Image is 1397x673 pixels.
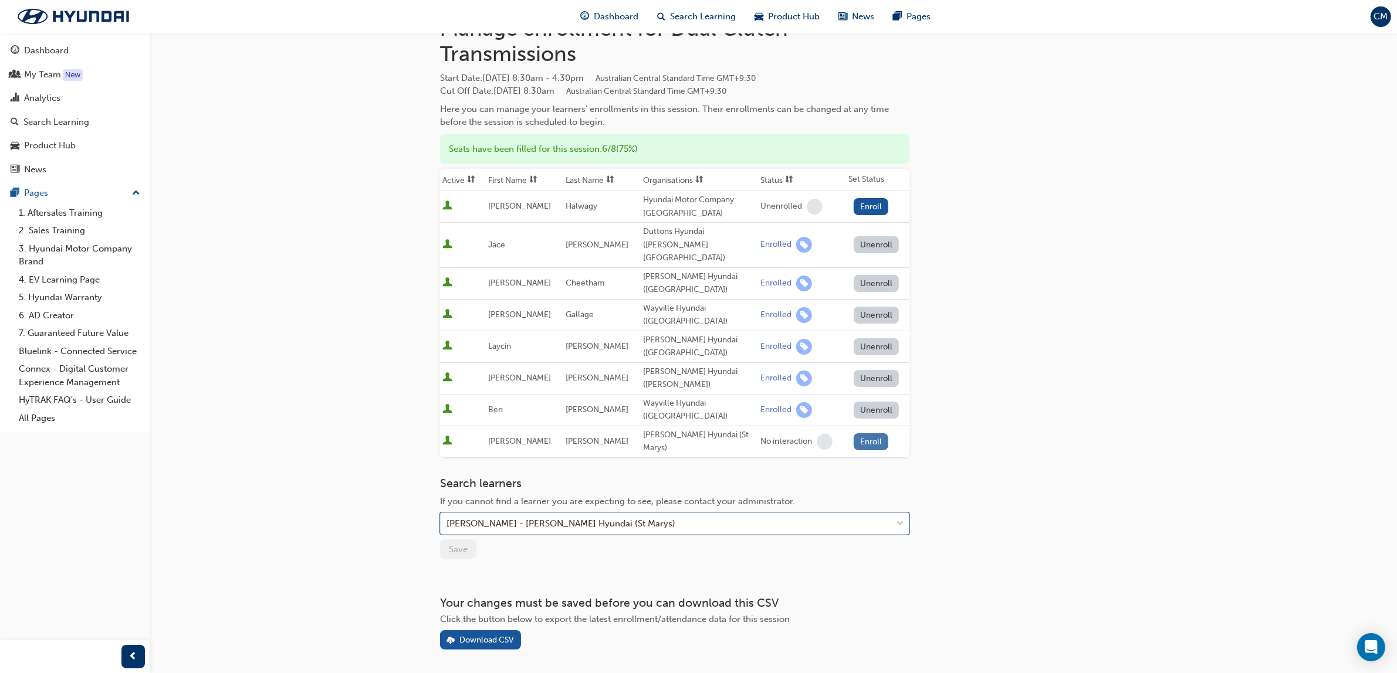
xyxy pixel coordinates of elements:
span: prev-icon [129,650,138,664]
span: Ben [488,405,503,414]
span: learningRecordVerb_NONE-icon [807,199,823,215]
div: Enrolled [760,239,791,250]
span: search-icon [658,9,666,24]
span: learningRecordVerb_ENROLL-icon [796,276,812,291]
span: chart-icon [11,93,19,104]
span: [PERSON_NAME] [488,436,551,446]
th: Toggle SortBy [440,169,486,191]
button: Unenroll [854,402,899,419]
h1: Manage enrollment for Dual Clutch Transmissions [440,16,909,67]
span: Dashboard [594,10,639,23]
div: [PERSON_NAME] Hyundai (St Marys) [643,429,756,455]
div: Search Learning [23,115,89,129]
span: Gallage [566,310,594,319]
span: [PERSON_NAME] [488,278,551,288]
button: Enroll [854,198,889,215]
span: Search Learning [671,10,736,23]
div: [PERSON_NAME] Hyundai ([GEOGRAPHIC_DATA]) [643,270,756,297]
div: Enrolled [760,341,791,352]
th: Toggle SortBy [486,169,563,191]
span: User is active [442,436,452,447]
div: Seats have been filled for this session : 6 / 8 ( 75% ) [440,134,909,165]
div: Hyundai Motor Company [GEOGRAPHIC_DATA] [643,193,756,220]
span: [DATE] 8:30am - 4:30pm [482,73,756,83]
a: news-iconNews [830,5,884,29]
a: 1. Aftersales Training [14,204,145,222]
div: News [24,163,46,176]
div: Wayville Hyundai ([GEOGRAPHIC_DATA]) [643,302,756,328]
div: Here you can manage your learners' enrollments in this session. Their enrollments can be changed ... [440,103,909,129]
div: Enrolled [760,310,791,321]
button: Unenroll [854,236,899,253]
span: Start Date : [440,72,909,85]
button: Unenroll [854,338,899,355]
span: search-icon [11,117,19,128]
a: Analytics [5,87,145,109]
div: Enrolled [760,278,791,289]
button: Unenroll [854,370,899,387]
span: Cheetham [566,278,604,288]
a: guage-iconDashboard [571,5,648,29]
h3: Search learners [440,477,909,490]
button: Unenroll [854,275,899,292]
span: [PERSON_NAME] [566,341,628,351]
span: If you cannot find a learner you are expecting to see, please contact your administrator. [440,496,795,507]
span: [PERSON_NAME] [566,240,628,250]
span: download-icon [447,636,455,646]
div: Open Intercom Messenger [1357,633,1385,661]
span: [PERSON_NAME] [488,373,551,383]
span: Australian Central Standard Time GMT+9:30 [596,73,756,83]
a: 6. AD Creator [14,307,145,325]
span: User is active [442,239,452,251]
a: 7. Guaranteed Future Value [14,324,145,342]
a: 3. Hyundai Motor Company Brand [14,240,145,271]
span: [PERSON_NAME] [566,405,628,414]
a: 4. EV Learning Page [14,271,145,289]
span: User is active [442,404,452,416]
a: Dashboard [5,40,145,62]
h3: Your changes must be saved before you can download this CSV [440,596,909,610]
div: Unenrolled [760,201,802,212]
th: Toggle SortBy [563,169,641,191]
span: learningRecordVerb_ENROLL-icon [796,371,812,386]
span: Laycin [488,341,511,351]
span: sorting-icon [529,175,537,185]
button: CM [1371,6,1391,27]
div: [PERSON_NAME] - [PERSON_NAME] Hyundai (St Marys) [447,517,675,531]
button: Download CSV [440,630,521,650]
a: 2. Sales Training [14,222,145,240]
div: [PERSON_NAME] Hyundai ([GEOGRAPHIC_DATA]) [643,334,756,360]
span: Save [449,544,468,555]
span: learningRecordVerb_ENROLL-icon [796,402,812,418]
div: Tooltip anchor [63,69,83,81]
a: Connex - Digital Customer Experience Management [14,360,145,391]
span: pages-icon [894,9,902,24]
div: Wayville Hyundai ([GEOGRAPHIC_DATA]) [643,397,756,423]
div: No interaction [760,436,812,447]
a: search-iconSearch Learning [648,5,746,29]
button: Pages [5,182,145,204]
span: User is active [442,372,452,384]
span: CM [1374,10,1388,23]
span: learningRecordVerb_ENROLL-icon [796,339,812,355]
a: Search Learning [5,111,145,133]
span: User is active [442,309,452,321]
div: Enrolled [760,405,791,416]
span: Australian Central Standard Time GMT+9:30 [566,86,726,96]
span: Cut Off Date : [DATE] 8:30am [440,86,726,96]
span: User is active [442,200,452,212]
a: All Pages [14,409,145,427]
span: up-icon [132,186,140,201]
span: guage-icon [581,9,590,24]
span: learningRecordVerb_ENROLL-icon [796,237,812,253]
div: Enrolled [760,373,791,384]
a: 5. Hyundai Warranty [14,288,145,307]
span: car-icon [11,141,19,151]
span: User is active [442,277,452,289]
button: Enroll [854,433,889,450]
button: Unenroll [854,307,899,324]
a: car-iconProduct Hub [746,5,830,29]
span: people-icon [11,70,19,80]
img: Trak [6,4,141,29]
